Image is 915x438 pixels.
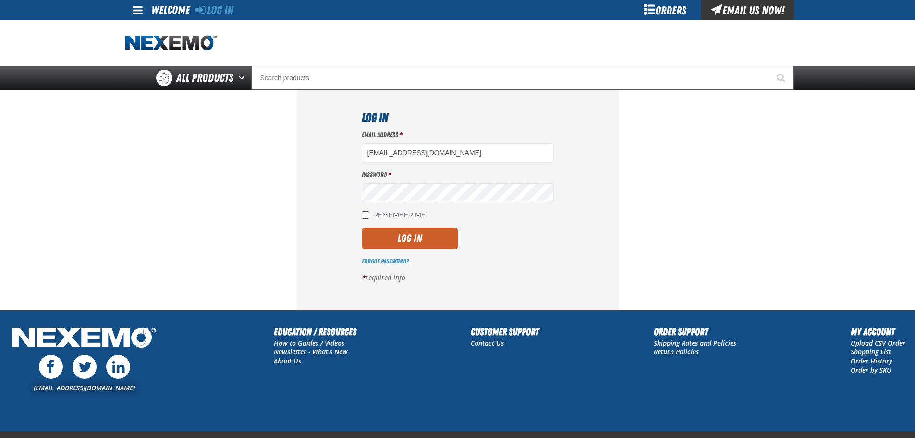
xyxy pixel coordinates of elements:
[251,66,794,90] input: Search
[362,274,554,283] p: required info
[851,338,905,348] a: Upload CSV Order
[654,338,736,348] a: Shipping Rates and Policies
[362,211,426,220] label: Remember Me
[235,66,251,90] button: Open All Products pages
[362,170,554,179] label: Password
[362,109,554,126] h1: Log In
[274,338,344,348] a: How to Guides / Videos
[274,347,348,356] a: Newsletter - What's New
[362,130,554,139] label: Email Address
[471,338,504,348] a: Contact Us
[10,325,159,353] img: Nexemo Logo
[851,356,892,365] a: Order History
[851,347,891,356] a: Shopping List
[851,365,891,375] a: Order by SKU
[362,211,369,219] input: Remember Me
[274,325,356,339] h2: Education / Resources
[471,325,539,339] h2: Customer Support
[654,325,736,339] h2: Order Support
[654,347,699,356] a: Return Policies
[851,325,905,339] h2: My Account
[176,69,233,87] span: All Products
[125,35,217,51] a: Home
[362,228,458,249] button: Log In
[34,383,135,392] a: [EMAIL_ADDRESS][DOMAIN_NAME]
[125,35,217,51] img: Nexemo logo
[274,356,301,365] a: About Us
[770,66,794,90] button: Start Searching
[195,3,233,17] a: Log In
[362,257,409,265] a: Forgot Password?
